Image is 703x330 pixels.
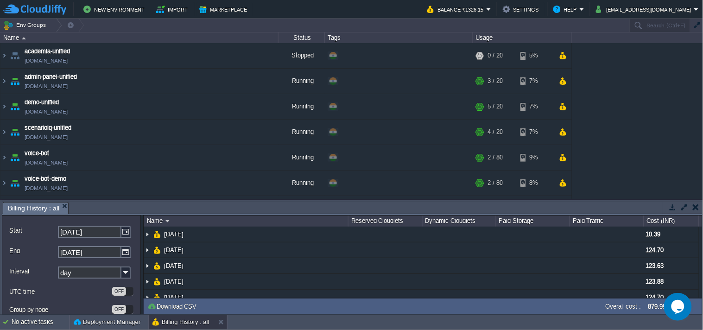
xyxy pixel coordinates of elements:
a: [DATE] [163,246,185,254]
div: Stopped [279,43,325,68]
img: AMDAwAAAACH5BAEAAAAALAAAAAABAAEAAAICRAEAOw== [165,220,170,222]
a: demo-unified [25,98,59,107]
img: AMDAwAAAACH5BAEAAAAALAAAAAABAAEAAAICRAEAOw== [153,290,161,305]
div: Name [145,216,348,227]
div: 0 / 72 [488,196,503,221]
img: AMDAwAAAACH5BAEAAAAALAAAAAABAAEAAAICRAEAOw== [0,120,8,145]
div: 2 / 80 [488,171,503,196]
span: scenarioiq-unified [25,123,71,133]
div: Paid Traffic [570,216,643,227]
a: [DOMAIN_NAME] [25,158,68,167]
span: 124.70 [646,247,664,254]
label: UTC time [9,287,111,297]
img: CloudJiffy [3,4,66,15]
img: AMDAwAAAACH5BAEAAAAALAAAAAABAAEAAAICRAEAOw== [153,227,161,242]
div: 0 / 20 [488,43,503,68]
img: AMDAwAAAACH5BAEAAAAALAAAAAABAAEAAAICRAEAOw== [8,69,21,94]
iframe: chat widget [664,293,694,321]
img: AMDAwAAAACH5BAEAAAAALAAAAAABAAEAAAICRAEAOw== [153,242,161,258]
div: Usage [474,32,571,43]
label: Interval [9,267,57,276]
a: [DATE] [163,293,185,301]
img: AMDAwAAAACH5BAEAAAAALAAAAAABAAEAAAICRAEAOw== [22,37,26,39]
button: Settings [503,4,542,15]
img: AMDAwAAAACH5BAEAAAAALAAAAAABAAEAAAICRAEAOw== [144,274,151,289]
label: Overall cost : [605,303,641,310]
img: AMDAwAAAACH5BAEAAAAALAAAAAABAAEAAAICRAEAOw== [144,242,151,258]
img: AMDAwAAAACH5BAEAAAAALAAAAAABAAEAAAICRAEAOw== [0,69,8,94]
img: AMDAwAAAACH5BAEAAAAALAAAAAABAAEAAAICRAEAOw== [153,258,161,273]
button: Balance ₹1326.15 [427,4,487,15]
div: Running [279,145,325,170]
img: AMDAwAAAACH5BAEAAAAALAAAAAABAAEAAAICRAEAOw== [0,94,8,119]
div: Running [279,171,325,196]
div: 4 / 20 [488,120,503,145]
img: AMDAwAAAACH5BAEAAAAALAAAAAABAAEAAAICRAEAOw== [144,227,151,242]
button: New Environment [83,4,147,15]
img: AMDAwAAAACH5BAEAAAAALAAAAAABAAEAAAICRAEAOw== [144,290,151,305]
img: AMDAwAAAACH5BAEAAAAALAAAAAABAAEAAAICRAEAOw== [0,145,8,170]
label: 879.99 [648,303,666,310]
span: Billing History : all [8,203,59,214]
a: admin-panel-unified [25,72,77,82]
img: AMDAwAAAACH5BAEAAAAALAAAAAABAAEAAAICRAEAOw== [8,196,21,221]
label: Group by node [9,305,111,315]
button: Env Groups [3,19,49,32]
img: AMDAwAAAACH5BAEAAAAALAAAAAABAAEAAAICRAEAOw== [8,145,21,170]
div: 7% [520,120,551,145]
div: Paid Storage [497,216,570,227]
div: 7% [520,69,551,94]
div: 2 / 80 [488,145,503,170]
div: Cost (INR) [645,216,699,227]
a: [DOMAIN_NAME] [25,107,68,116]
img: AMDAwAAAACH5BAEAAAAALAAAAAABAAEAAAICRAEAOw== [8,171,21,196]
a: [DATE] [163,230,185,238]
div: OFF [112,305,126,314]
img: AMDAwAAAACH5BAEAAAAALAAAAAABAAEAAAICRAEAOw== [8,94,21,119]
img: AMDAwAAAACH5BAEAAAAALAAAAAABAAEAAAICRAEAOw== [8,120,21,145]
div: 9% [520,145,551,170]
a: voice-bot-demo [25,174,66,184]
div: Dynamic Cloudlets [423,216,496,227]
a: [DOMAIN_NAME] [25,184,68,193]
div: Running [279,94,325,119]
button: Import [156,4,191,15]
a: academia-unified [25,47,70,56]
div: Stopped [279,196,325,221]
div: 3 / 20 [488,69,503,94]
img: AMDAwAAAACH5BAEAAAAALAAAAAABAAEAAAICRAEAOw== [8,43,21,68]
img: AMDAwAAAACH5BAEAAAAALAAAAAABAAEAAAICRAEAOw== [153,274,161,289]
a: [DATE] [163,278,185,286]
span: 124.70 [646,294,664,301]
div: Tags [325,32,473,43]
a: voice-bot [25,149,49,158]
button: [EMAIL_ADDRESS][DOMAIN_NAME] [596,4,694,15]
div: Name [1,32,278,43]
a: [DOMAIN_NAME] [25,133,68,142]
div: 8% [520,171,551,196]
div: 5 / 20 [488,94,503,119]
button: Marketplace [199,4,250,15]
button: Help [553,4,580,15]
span: 10.39 [646,231,661,238]
div: 7% [520,94,551,119]
label: End [9,246,57,256]
img: AMDAwAAAACH5BAEAAAAALAAAAAABAAEAAAICRAEAOw== [144,258,151,273]
div: Status [279,32,324,43]
div: 5% [520,43,551,68]
div: No active tasks [12,315,70,330]
a: [DATE] [163,262,185,270]
a: [DOMAIN_NAME] [25,82,68,91]
span: 123.63 [646,262,664,269]
div: 7% [520,196,551,221]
